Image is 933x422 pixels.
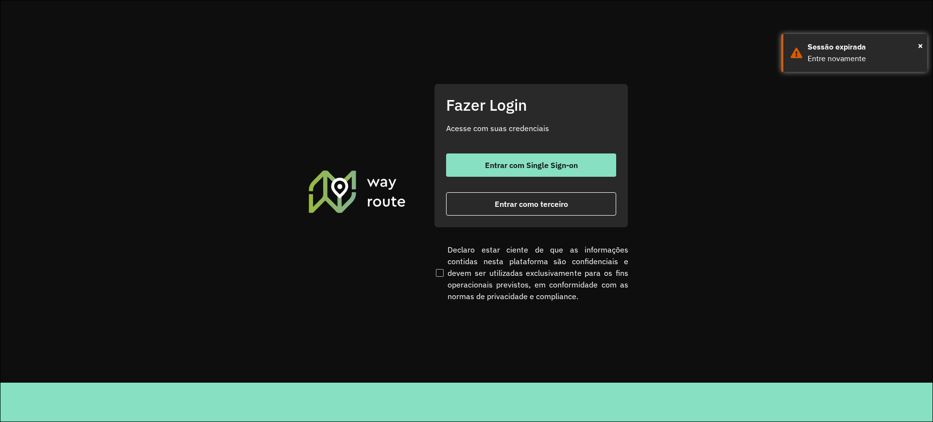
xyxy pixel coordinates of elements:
span: × [918,38,923,53]
h2: Fazer Login [446,96,616,114]
div: Sessão expirada [808,41,920,53]
img: Roteirizador AmbevTech [307,169,407,214]
span: Entrar como terceiro [495,200,568,208]
button: Close [918,38,923,53]
button: button [446,192,616,216]
span: Entrar com Single Sign-on [485,161,578,169]
label: Declaro estar ciente de que as informações contidas nesta plataforma são confidenciais e devem se... [434,244,628,302]
div: Entre novamente [808,53,920,65]
button: button [446,153,616,177]
p: Acesse com suas credenciais [446,122,616,134]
